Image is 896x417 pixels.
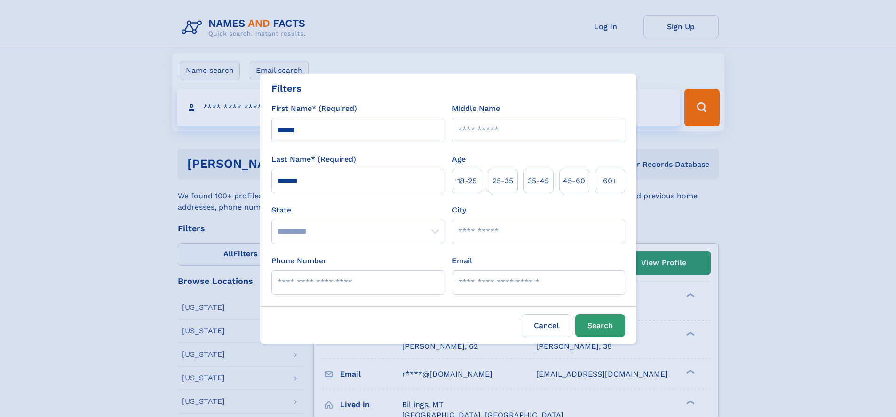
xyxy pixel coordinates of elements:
label: City [452,205,466,216]
label: Phone Number [271,255,326,267]
button: Search [575,314,625,337]
span: 25‑35 [492,175,513,187]
label: Cancel [522,314,571,337]
label: Last Name* (Required) [271,154,356,165]
span: 18‑25 [457,175,476,187]
label: Email [452,255,472,267]
span: 60+ [603,175,617,187]
label: Middle Name [452,103,500,114]
div: Filters [271,81,301,95]
span: 35‑45 [528,175,549,187]
label: First Name* (Required) [271,103,357,114]
label: State [271,205,444,216]
span: 45‑60 [563,175,585,187]
label: Age [452,154,466,165]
